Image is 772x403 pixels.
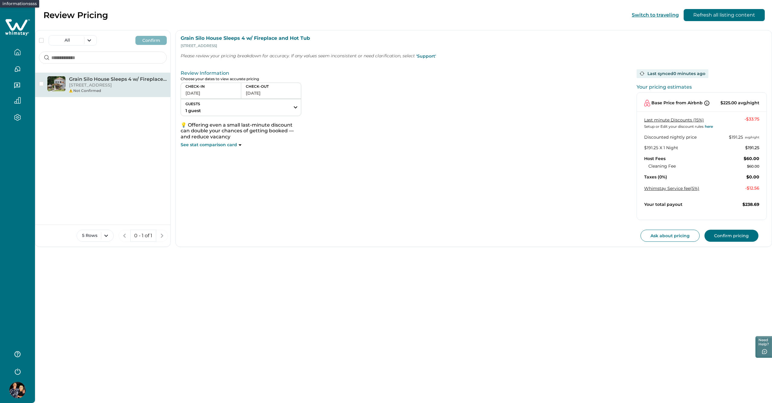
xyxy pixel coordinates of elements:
[742,202,759,208] p: $238.69
[181,77,625,81] p: Choose your dates to view accurate pricing
[69,82,167,88] p: [STREET_ADDRESS]
[745,185,759,191] p: - $12.56
[130,230,156,242] button: 0 - 1 of 1
[47,76,65,91] img: Grain Silo House Sleeps 4 w/ Fireplace and Hot Tub
[745,116,759,122] p: - $33.75
[181,99,205,106] p: GUESTS
[185,84,236,89] p: CHECK-IN
[69,88,167,93] div: Not Confirmed
[181,106,205,115] button: 1 guest
[246,89,296,97] button: [DATE]
[181,50,767,62] p: Please review your pricing breakdown for accuracy. If any values seem inconsistent or need clarif...
[185,89,236,97] button: [DATE]
[644,174,667,180] p: Taxes (0%)
[119,230,131,242] button: previous page
[637,84,767,93] p: Your pricing estimates
[644,186,699,191] button: Whimstay Service fee(5%)
[747,163,759,169] p: $60.00
[43,10,108,20] p: Review Pricing
[181,35,767,41] p: Grain Silo House Sleeps 4 w/ Fireplace and Hot Tub
[744,156,759,162] p: $60.00
[743,134,759,140] span: avg/night
[49,35,97,46] button: All
[181,44,767,48] p: [STREET_ADDRESS]
[637,69,708,78] div: Last synced 0 minutes ago
[651,100,703,106] p: Base Price from Airbnb
[644,145,678,151] p: $191.25 X 1 Night
[704,124,713,129] a: here
[720,100,759,106] p: $225.00 avg/night
[644,202,682,208] p: Your total payout
[69,76,167,82] p: Grain Silo House Sleeps 4 w/ Fireplace and Hot Tub
[704,230,758,242] button: Confirm pricing
[648,163,676,169] p: Cleaning Fee
[134,233,152,239] p: 0 - 1 of 1
[181,70,625,76] p: Review Information
[729,134,759,140] p: $191.25
[416,50,436,62] button: 'Support'
[632,12,679,18] button: Switch to traveling
[9,382,26,398] img: Whimstay Host
[77,230,114,242] button: 5 Rows
[644,156,666,162] p: Host Fees
[746,174,759,180] p: $0.00
[641,230,700,242] button: Ask about pricing
[246,84,296,89] p: CHECK-OUT
[181,99,301,116] button: GUESTS1 guest
[644,124,713,130] p: Setup or Edit your discount rules
[644,134,697,140] p: Discounted nightly price
[135,36,167,45] button: Confirm
[39,81,44,86] button: checkbox
[745,145,759,151] p: $191.25
[181,142,237,148] p: See stat comparison card
[644,117,704,123] a: Last minute Discounts (15%)
[684,9,765,21] button: Refresh all listing content
[181,122,301,140] p: 💡 Offering even a small last-minute discount can double your chances of getting booked — and redu...
[156,230,168,242] button: next page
